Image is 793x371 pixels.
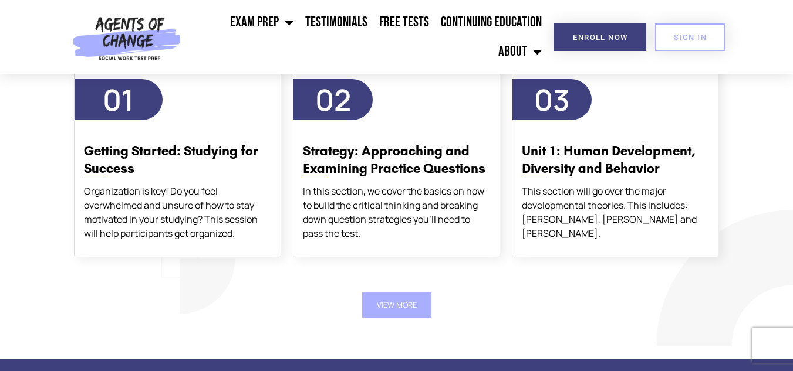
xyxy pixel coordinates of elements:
button: View More [362,292,431,318]
a: Exam Prep [224,8,299,37]
span: 03 [534,80,570,120]
span: SIGN IN [674,33,707,41]
div: In this section, we cover the basics on how to build the critical thinking and breaking down ques... [303,184,490,240]
h3: Unit 1: Human Development, Diversity and Behavior [522,142,709,178]
span: Enroll Now [573,33,627,41]
nav: Menu [186,8,548,66]
a: Free Tests [373,8,435,37]
div: This section will go over the major developmental theories. This includes: [PERSON_NAME], [PERSON... [522,184,709,240]
a: Enroll Now [554,23,646,51]
h3: Strategy: Approaching and Examining Practice Questions [303,142,490,178]
div: Organization is key! Do you feel overwhelmed and unsure of how to stay motivated in your studying... [84,184,271,240]
a: Testimonials [299,8,373,37]
a: About [492,37,548,66]
span: 02 [315,80,351,120]
a: SIGN IN [655,23,725,51]
a: Continuing Education [435,8,548,37]
span: 01 [103,80,134,120]
h3: Getting Started: Studying for Success [84,142,271,178]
